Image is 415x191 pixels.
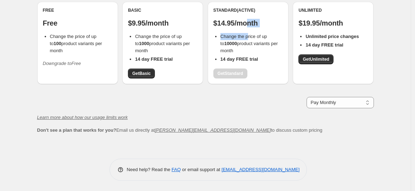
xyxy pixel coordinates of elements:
[181,167,221,172] span: or email support at
[37,127,323,133] span: Email us directly at to discuss custom pricing
[220,56,258,62] b: 14 day FREE trial
[305,42,343,48] b: 14 day FREE trial
[128,19,197,27] p: $9.95/month
[298,7,368,13] div: Unlimited
[224,41,237,46] b: 10000
[54,41,61,46] b: 100
[50,34,102,53] span: Change the price of up to product variants per month
[305,34,359,39] b: Unlimited price changes
[37,127,116,133] b: Don't see a plan that works for you?
[298,54,333,64] a: GetUnlimited
[37,115,128,120] a: Learn more about how our usage limits work
[303,56,329,62] span: Get Unlimited
[298,19,368,27] p: $19.95/month
[155,127,271,133] a: [PERSON_NAME][EMAIL_ADDRESS][DOMAIN_NAME]
[43,19,112,27] p: Free
[221,167,299,172] a: [EMAIL_ADDRESS][DOMAIN_NAME]
[128,7,197,13] div: Basic
[135,34,190,53] span: Change the price of up to product variants per month
[43,7,112,13] div: Free
[127,167,172,172] span: Need help? Read the
[220,34,278,53] span: Change the price of up to product variants per month
[172,167,181,172] a: FAQ
[135,56,173,62] b: 14 day FREE trial
[128,69,155,78] a: GetBasic
[139,41,149,46] b: 1000
[43,61,81,66] i: Downgrade to Free
[213,19,283,27] p: $14.95/month
[213,7,283,13] div: Standard (Active)
[132,71,151,76] span: Get Basic
[39,58,85,69] button: Downgrade toFree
